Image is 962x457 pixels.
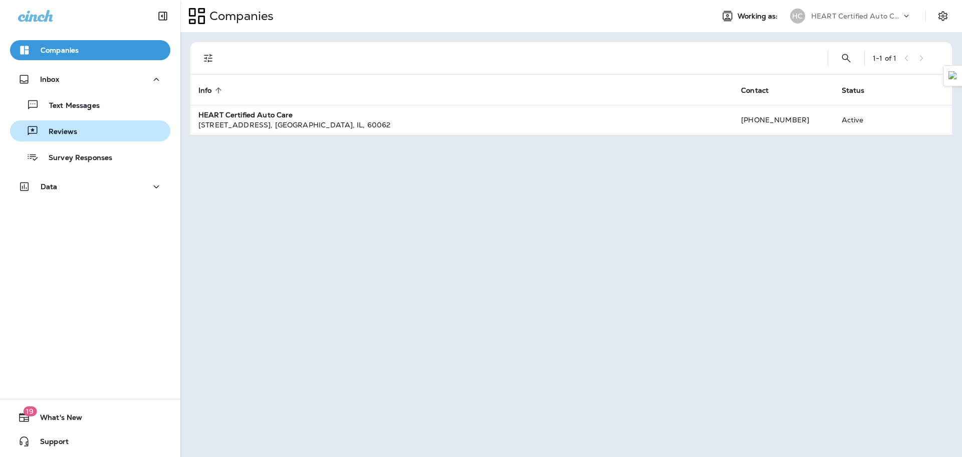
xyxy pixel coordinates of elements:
[811,12,901,20] p: HEART Certified Auto Care
[834,105,898,135] td: Active
[149,6,177,26] button: Collapse Sidebar
[205,9,274,24] p: Companies
[738,12,780,21] span: Working as:
[790,9,805,24] div: HC
[10,407,170,427] button: 19What's New
[40,75,59,83] p: Inbox
[198,86,212,95] span: Info
[198,110,293,119] strong: HEART Certified Auto Care
[10,431,170,451] button: Support
[41,183,58,191] p: Data
[198,48,218,68] button: Filters
[39,101,100,111] p: Text Messages
[10,120,170,141] button: Reviews
[23,406,37,416] span: 19
[873,54,896,62] div: 1 - 1 of 1
[842,86,878,95] span: Status
[30,413,82,425] span: What's New
[198,86,225,95] span: Info
[842,86,865,95] span: Status
[948,71,957,80] img: Detect Auto
[836,48,856,68] button: Search Companies
[733,105,833,135] td: [PHONE_NUMBER]
[10,69,170,89] button: Inbox
[30,437,69,449] span: Support
[39,154,112,163] p: Survey Responses
[934,7,952,25] button: Settings
[10,146,170,168] button: Survey Responses
[39,127,77,137] p: Reviews
[741,86,769,95] span: Contact
[10,177,170,197] button: Data
[198,120,725,130] div: [STREET_ADDRESS] , [GEOGRAPHIC_DATA] , IL , 60062
[741,86,782,95] span: Contact
[10,94,170,115] button: Text Messages
[41,46,79,54] p: Companies
[10,40,170,60] button: Companies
